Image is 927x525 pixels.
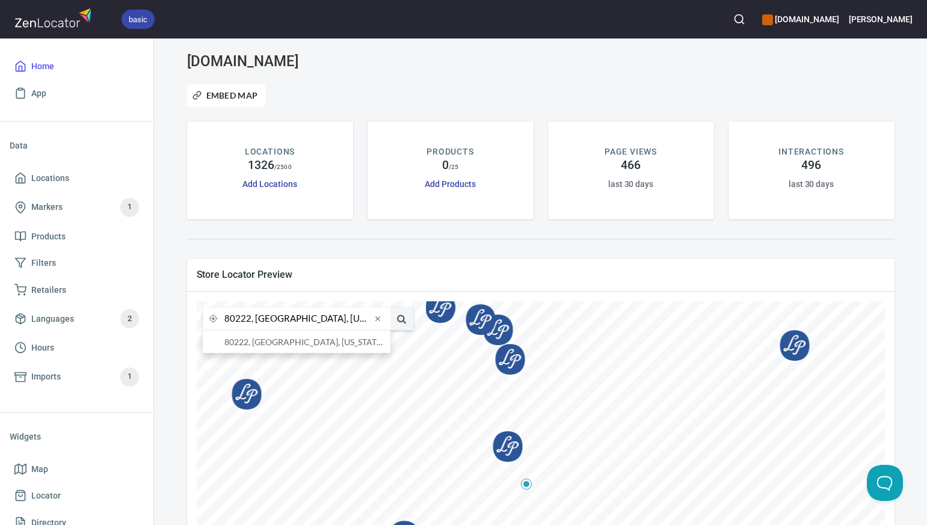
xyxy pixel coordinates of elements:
[726,6,753,32] button: Search
[203,331,390,353] li: 80222, Denver, Colorado, United States
[187,84,266,107] button: Embed Map
[10,334,144,361] a: Hours
[867,465,903,501] iframe: Help Scout Beacon - Open
[31,283,66,298] span: Retailers
[762,6,839,32] div: Manage your apps
[31,312,74,327] span: Languages
[762,13,839,26] h6: [DOMAIN_NAME]
[801,158,821,173] h4: 496
[31,462,48,477] span: Map
[10,165,144,192] a: Locations
[122,10,155,29] div: basic
[10,131,144,160] li: Data
[442,158,449,173] h4: 0
[187,53,413,70] h3: [DOMAIN_NAME]
[31,369,61,384] span: Imports
[31,340,54,355] span: Hours
[224,307,371,330] input: city or postal code
[31,171,69,186] span: Locations
[120,200,139,214] span: 1
[242,179,297,189] a: Add Locations
[274,162,292,171] p: / 2500
[10,223,144,250] a: Products
[14,5,95,31] img: zenlocator
[10,250,144,277] a: Filters
[10,361,144,393] a: Imports1
[10,192,144,223] a: Markers1
[427,146,474,158] p: PRODUCTS
[778,146,844,158] p: INTERACTIONS
[10,422,144,451] li: Widgets
[789,177,834,191] h6: last 30 days
[605,146,657,158] p: PAGE VIEWS
[608,177,653,191] h6: last 30 days
[197,268,885,281] span: Store Locator Preview
[120,370,139,384] span: 1
[195,88,258,103] span: Embed Map
[425,179,475,189] a: Add Products
[31,86,46,101] span: App
[849,6,913,32] button: [PERSON_NAME]
[31,200,63,215] span: Markers
[120,312,139,326] span: 2
[31,229,66,244] span: Products
[122,13,155,26] span: basic
[621,158,641,173] h4: 466
[10,277,144,304] a: Retailers
[10,80,144,107] a: App
[10,53,144,80] a: Home
[31,59,54,74] span: Home
[10,303,144,334] a: Languages2
[31,488,61,503] span: Locator
[245,146,295,158] p: LOCATIONS
[10,482,144,509] a: Locator
[449,162,458,171] p: / 25
[10,456,144,483] a: Map
[849,13,913,26] h6: [PERSON_NAME]
[248,158,274,173] h4: 1326
[31,256,56,271] span: Filters
[762,14,773,25] button: color-CE600E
